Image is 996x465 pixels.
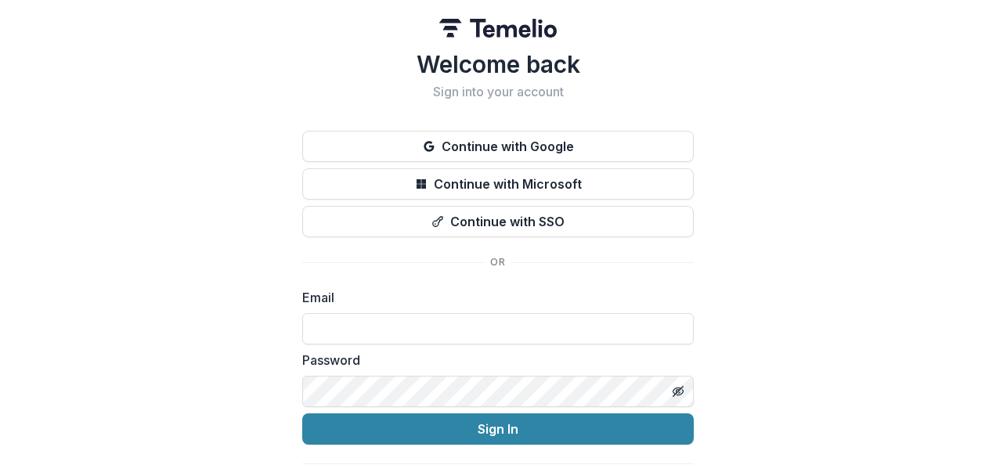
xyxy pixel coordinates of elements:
button: Continue with Microsoft [302,168,694,200]
button: Continue with SSO [302,206,694,237]
button: Toggle password visibility [666,379,691,404]
button: Sign In [302,413,694,445]
h2: Sign into your account [302,85,694,99]
label: Email [302,288,684,307]
label: Password [302,351,684,369]
h1: Welcome back [302,50,694,78]
button: Continue with Google [302,131,694,162]
img: Temelio [439,19,557,38]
